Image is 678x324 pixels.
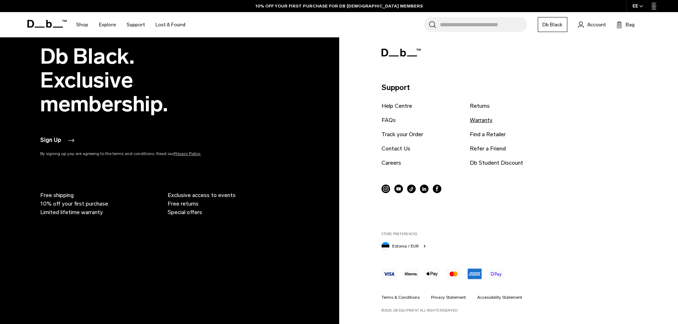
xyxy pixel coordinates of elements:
[40,200,108,208] span: 10% off your first purchase
[382,82,631,93] p: Support
[256,3,423,9] a: 10% OFF YOUR FIRST PURCHASE FOR DB [DEMOGRAPHIC_DATA] MEMBERS
[382,232,631,237] label: Store Preferences
[99,12,116,37] a: Explore
[40,136,75,145] button: Sign Up
[168,191,236,200] span: Exclusive access to events
[168,208,202,217] span: Special offers
[382,116,396,124] a: FAQs
[616,20,635,29] button: Bag
[382,130,423,139] a: Track your Order
[392,243,419,249] span: Estonia / EUR
[156,12,185,37] a: Lost & Found
[470,144,506,153] a: Refer a Friend
[168,200,199,208] span: Free returns
[578,20,606,29] a: Account
[40,191,74,200] span: Free shipping
[382,294,420,301] a: Terms & Conditions
[470,116,493,124] a: Warranty
[40,150,232,157] p: By signing up you are agreeing to the terms and conditions. Read our
[538,17,567,32] a: Db Black
[76,12,88,37] a: Shop
[626,21,635,28] span: Bag
[382,102,412,110] a: Help Centre
[382,159,401,167] a: Careers
[470,159,523,167] a: Db Student Discount
[127,12,145,37] a: Support
[470,102,490,110] a: Returns
[431,294,466,301] a: Privacy Statement
[587,21,606,28] span: Account
[71,12,191,37] nav: Main Navigation
[382,241,427,250] button: Estonia Estonia / EUR
[477,294,522,301] a: Accessibility Statement
[40,208,103,217] span: Limited lifetime warranty
[40,44,232,116] h2: Db Black. Exclusive membership.
[174,151,201,156] a: Privacy Policy.
[382,242,389,250] img: Estonia
[382,144,410,153] a: Contact Us
[470,130,506,139] a: Find a Retailer
[382,305,631,313] p: ©2025, Db Equipment. All rights reserved.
